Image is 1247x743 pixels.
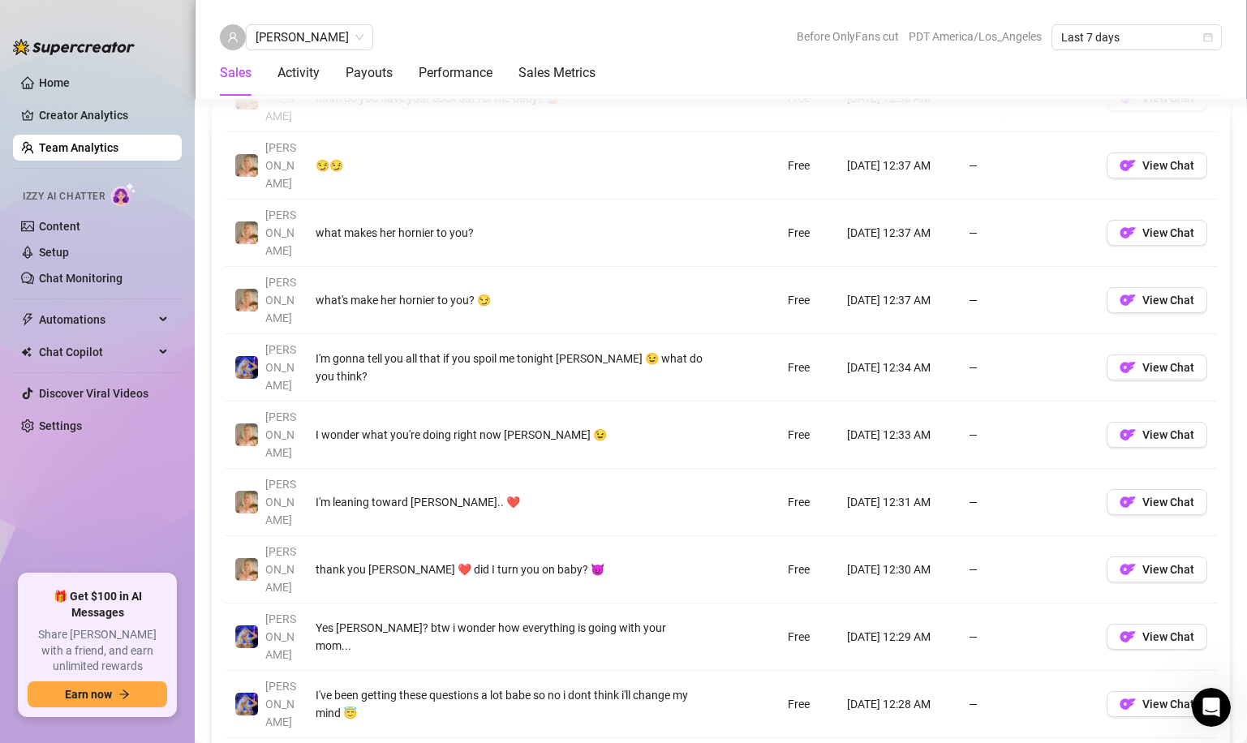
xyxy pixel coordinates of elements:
span: Chat Copilot [39,339,154,365]
img: AI Chatter [111,183,136,206]
span: View Chat [1142,159,1194,172]
span: user [227,32,239,43]
td: — [959,334,1097,402]
div: Activity [277,63,320,83]
span: View Chat [1142,226,1194,239]
span: [PERSON_NAME] [265,410,296,459]
div: Payouts [346,63,393,83]
td: [DATE] 12:37 AM [837,132,959,200]
a: Chat Monitoring [39,272,123,285]
div: I'm gonna tell you all that if you spoil me tonight [PERSON_NAME] 😉 what do you think? [316,350,703,385]
span: Share [PERSON_NAME] with a friend, and earn unlimited rewards [28,627,167,675]
td: Free [778,200,837,267]
div: I wonder what you're doing right now [PERSON_NAME] 😉 [316,426,703,444]
img: Karen [235,491,258,513]
div: thank you [PERSON_NAME] ❤️ did I turn you on baby? 😈 [316,560,703,578]
span: Automations [39,307,154,333]
td: [DATE] 12:33 AM [837,402,959,469]
img: Courtney [235,693,258,715]
a: OFView Chat [1107,163,1207,176]
td: Free [778,402,837,469]
td: — [959,536,1097,603]
img: Karen [235,154,258,177]
button: OFView Chat [1107,354,1207,380]
a: OFView Chat [1107,500,1207,513]
span: View Chat [1142,630,1194,643]
span: [PERSON_NAME] [265,276,296,324]
td: Free [778,671,837,738]
span: [PERSON_NAME] [265,680,296,728]
td: — [959,402,1097,469]
span: View Chat [1142,496,1194,509]
td: Free [778,267,837,334]
img: logo-BBDzfeDw.svg [13,39,135,55]
img: OF [1120,629,1136,645]
button: OFView Chat [1107,691,1207,717]
td: — [959,132,1097,200]
td: — [959,603,1097,671]
button: OFView Chat [1107,152,1207,178]
button: Earn nowarrow-right [28,681,167,707]
span: Earn now [65,688,112,701]
span: View Chat [1142,698,1194,711]
span: [PERSON_NAME] [265,545,296,594]
button: OFView Chat [1107,287,1207,313]
a: Home [39,76,70,89]
a: Content [39,220,80,233]
td: [DATE] 12:31 AM [837,469,959,536]
div: what's make her hornier to you? 😏 [316,291,703,309]
a: OFView Chat [1107,96,1207,109]
td: — [959,267,1097,334]
span: [PERSON_NAME] [265,612,296,661]
td: Free [778,603,837,671]
span: View Chat [1142,428,1194,441]
a: Setup [39,246,69,259]
img: Karen [235,289,258,311]
a: Creator Analytics [39,102,169,128]
span: View Chat [1142,563,1194,576]
span: PDT America/Los_Angeles [909,24,1042,49]
img: Karen [235,558,258,581]
a: Settings [39,419,82,432]
img: Karen [235,221,258,244]
span: View Chat [1142,361,1194,374]
img: OF [1120,696,1136,712]
img: OF [1120,225,1136,241]
td: [DATE] 12:34 AM [837,334,959,402]
iframe: Intercom live chat [1192,688,1231,727]
a: OFView Chat [1107,298,1207,311]
span: [PERSON_NAME] [265,478,296,526]
img: Courtney [235,356,258,379]
button: OFView Chat [1107,556,1207,582]
td: — [959,469,1097,536]
span: calendar [1203,32,1213,42]
img: OF [1120,157,1136,174]
span: arrow-right [118,689,130,700]
span: [PERSON_NAME] [265,208,296,257]
span: View Chat [1142,294,1194,307]
button: OFView Chat [1107,220,1207,246]
td: Free [778,334,837,402]
div: Performance [419,63,492,83]
img: OF [1120,561,1136,578]
div: Yes [PERSON_NAME]? btw i wonder how everything is going with your mom... [316,619,703,655]
button: OFView Chat [1107,624,1207,650]
td: [DATE] 12:37 AM [837,200,959,267]
a: Discover Viral Videos [39,387,148,400]
span: thunderbolt [21,313,34,326]
td: [DATE] 12:37 AM [837,267,959,334]
div: what makes her hornier to you? [316,224,703,242]
a: OFView Chat [1107,365,1207,378]
td: Free [778,132,837,200]
img: OF [1120,292,1136,308]
a: Team Analytics [39,141,118,154]
td: [DATE] 12:29 AM [837,603,959,671]
div: Sales [220,63,252,83]
img: Courtney [235,625,258,648]
img: OF [1120,359,1136,376]
span: Before OnlyFans cut [797,24,899,49]
div: 😏😏 [316,157,703,174]
a: OFView Chat [1107,230,1207,243]
a: OFView Chat [1107,432,1207,445]
span: 🎁 Get $100 in AI Messages [28,589,167,621]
